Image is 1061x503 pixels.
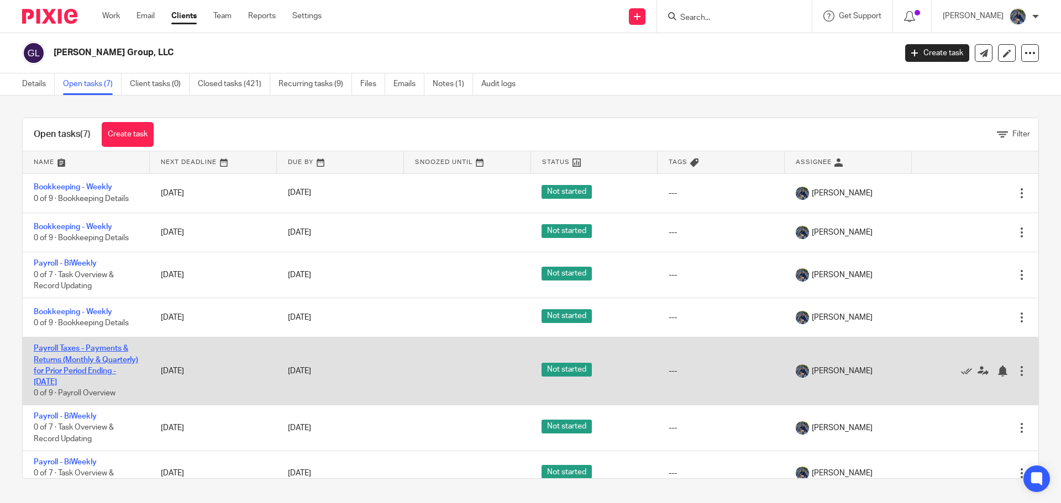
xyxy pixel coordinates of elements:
[102,122,154,147] a: Create task
[34,345,138,386] a: Payroll Taxes - Payments & Returns (Monthly & Quarterly) for Prior Period Ending - [DATE]
[839,12,881,20] span: Get Support
[812,269,873,280] span: [PERSON_NAME]
[34,234,129,242] span: 0 of 9 · Bookkeeping Details
[150,173,277,213] td: [DATE]
[669,188,774,199] div: ---
[812,188,873,199] span: [PERSON_NAME]
[288,367,311,375] span: [DATE]
[360,73,385,95] a: Files
[796,421,809,435] img: 20210918_184149%20(2).jpg
[542,267,592,280] span: Not started
[669,468,774,479] div: ---
[288,424,311,432] span: [DATE]
[198,73,270,95] a: Closed tasks (421)
[248,10,276,22] a: Reports
[481,73,524,95] a: Audit logs
[34,308,112,316] a: Bookkeeping - Weekly
[150,213,277,252] td: [DATE]
[542,465,592,479] span: Not started
[669,159,687,165] span: Tags
[34,319,129,327] span: 0 of 9 · Bookkeeping Details
[288,229,311,236] span: [DATE]
[288,469,311,477] span: [DATE]
[796,467,809,480] img: 20210918_184149%20(2).jpg
[34,412,97,420] a: Payroll - BiWeekly
[542,224,592,238] span: Not started
[54,47,722,59] h2: [PERSON_NAME] Group, LLC
[279,73,352,95] a: Recurring tasks (9)
[812,422,873,433] span: [PERSON_NAME]
[292,10,322,22] a: Settings
[34,129,91,140] h1: Open tasks
[34,195,129,203] span: 0 of 9 · Bookkeeping Details
[171,10,197,22] a: Clients
[34,469,114,489] span: 0 of 7 · Task Overview & Record Updating
[288,314,311,321] span: [DATE]
[150,298,277,337] td: [DATE]
[22,9,77,24] img: Pixie
[542,420,592,433] span: Not started
[669,269,774,280] div: ---
[22,73,55,95] a: Details
[393,73,424,95] a: Emails
[150,451,277,496] td: [DATE]
[669,366,774,377] div: ---
[542,309,592,323] span: Not started
[150,405,277,451] td: [DATE]
[943,10,1004,22] p: [PERSON_NAME]
[22,41,45,65] img: svg%3E
[796,311,809,324] img: 20210918_184149%20(2).jpg
[288,271,311,279] span: [DATE]
[34,260,97,267] a: Payroll - BiWeekly
[34,183,112,191] a: Bookkeeping - Weekly
[63,73,122,95] a: Open tasks (7)
[669,422,774,433] div: ---
[796,364,809,378] img: 20210918_184149%20(2).jpg
[34,223,112,231] a: Bookkeeping - Weekly
[679,13,779,23] input: Search
[542,363,592,377] span: Not started
[415,159,473,165] span: Snoozed Until
[812,366,873,377] span: [PERSON_NAME]
[796,187,809,200] img: 20210918_184149%20(2).jpg
[1009,8,1027,25] img: 20210918_184149%20(2).jpg
[102,10,120,22] a: Work
[34,390,115,398] span: 0 of 9 · Payroll Overview
[150,337,277,405] td: [DATE]
[288,189,311,197] span: [DATE]
[669,312,774,323] div: ---
[796,268,809,282] img: 20210918_184149%20(2).jpg
[1012,130,1030,138] span: Filter
[34,271,114,290] span: 0 of 7 · Task Overview & Record Updating
[669,227,774,238] div: ---
[796,226,809,239] img: 20210918_184149%20(2).jpg
[812,227,873,238] span: [PERSON_NAME]
[905,44,969,62] a: Create task
[812,312,873,323] span: [PERSON_NAME]
[542,185,592,199] span: Not started
[34,458,97,466] a: Payroll - BiWeekly
[542,159,570,165] span: Status
[34,424,114,443] span: 0 of 7 · Task Overview & Record Updating
[80,130,91,139] span: (7)
[433,73,473,95] a: Notes (1)
[130,73,190,95] a: Client tasks (0)
[213,10,232,22] a: Team
[812,468,873,479] span: [PERSON_NAME]
[150,252,277,298] td: [DATE]
[961,366,978,377] a: Mark as done
[136,10,155,22] a: Email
